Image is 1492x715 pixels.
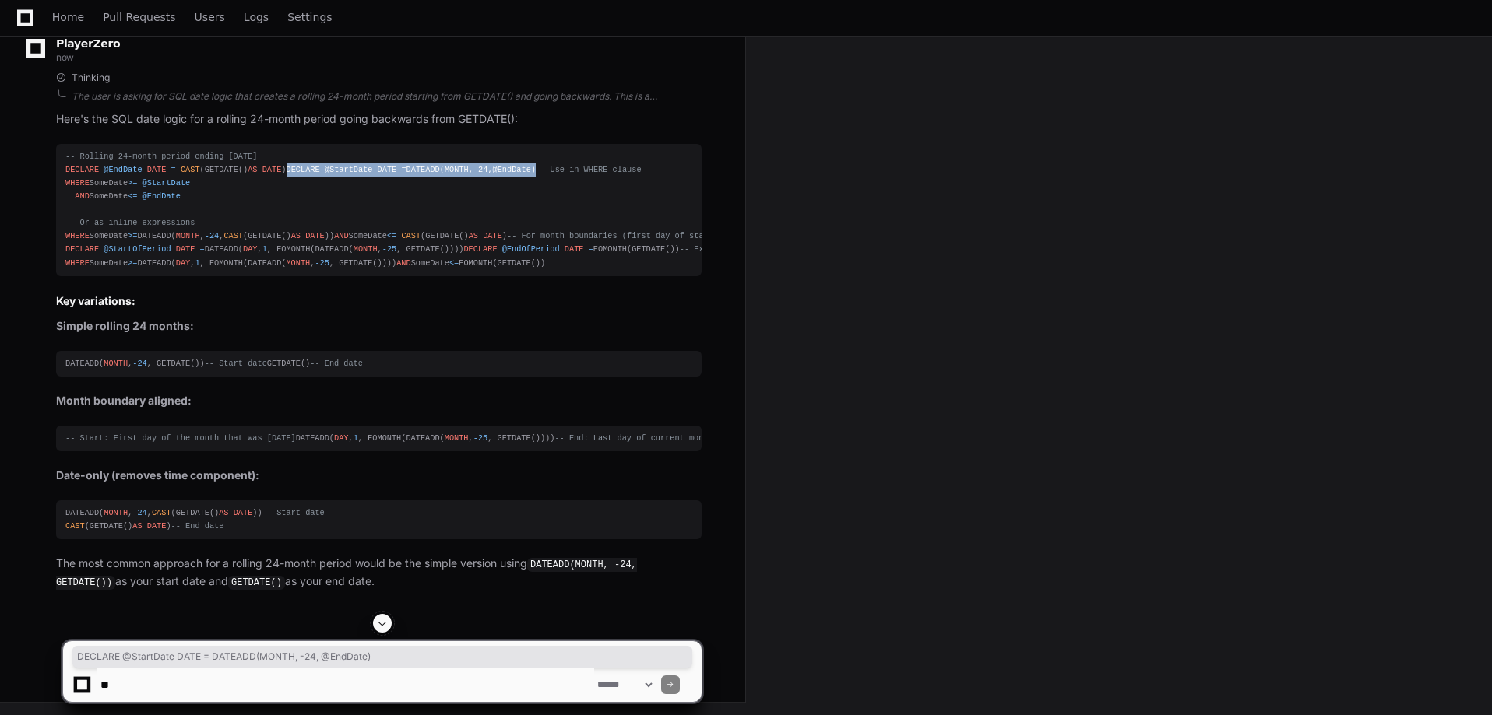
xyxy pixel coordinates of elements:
span: @StartDate [143,178,191,188]
span: MONTH [176,231,200,240]
span: DECLARE [287,165,320,174]
span: CAST [181,165,200,174]
p: Here's the SQL date logic for a rolling 24-month period going backwards from GETDATE(): [56,110,702,128]
div: DATEADD( , , (GETDATE() )) (GETDATE() ) [65,506,692,533]
span: now [56,51,74,63]
span: @EndOfPeriod [502,244,560,254]
span: @EndDate [104,165,142,174]
span: CAST [65,521,85,531]
div: DATEADD( , , EOMONTH(DATEADD( , , GETDATE()))) EOMONTH(GETDATE()) [65,432,692,445]
span: @StartDate [325,165,373,174]
span: DECLARE [463,244,497,254]
span: <= [449,258,459,268]
span: <= [128,191,137,201]
span: Settings [287,12,332,22]
span: AS [219,508,228,517]
span: >= [128,258,137,268]
span: -- End date [171,521,224,531]
span: 1 [262,244,267,254]
div: The user is asking for SQL date logic that creates a rolling 24-month period starting from GETDAT... [72,90,702,103]
span: @StartOfPeriod [104,244,171,254]
span: DATE [147,521,167,531]
span: AS [248,165,257,174]
span: MONTH [286,258,310,268]
span: DECLARE [65,244,99,254]
span: WHERE [65,231,90,240]
strong: Month boundary aligned: [56,394,192,407]
span: -- For month boundaries (first day of start month to last day of current month) [507,231,886,240]
strong: Simple rolling 24 months: [56,319,194,332]
span: -- Start date [262,508,325,517]
div: DATEADD( , , GETDATE()) GETDATE() [65,357,692,370]
span: 1 [195,258,199,268]
span: DATE [483,231,502,240]
span: -24 [132,359,146,368]
span: MONTH [445,433,469,443]
strong: Date-only (removes time component): [56,468,259,482]
span: AS [291,231,301,240]
span: -24 [132,508,146,517]
span: -- Start date [205,359,267,368]
span: DAY [334,433,348,443]
span: >= [128,178,137,188]
span: WHERE [65,178,90,188]
span: -24 [205,231,219,240]
span: DATE [147,165,167,174]
span: Logs [244,12,269,22]
span: = [401,165,406,174]
span: -- Or as inline expressions [65,218,195,227]
span: MONTH [445,165,469,174]
span: AND [75,191,89,201]
span: 1 [354,433,358,443]
span: -- End: Last day of current month [554,433,713,443]
span: = [589,244,593,254]
span: -- Example with month boundary logic [680,244,853,254]
span: DATE [378,165,397,174]
span: MONTH [104,359,128,368]
span: -25 [473,433,487,443]
span: -24 [473,165,487,174]
span: @EndDate [493,165,531,174]
span: CAST [401,231,421,240]
span: DECLARE @StartDate DATE = DATEADD(MONTH, -24, @EndDate) [77,650,688,663]
span: >= [128,231,137,240]
span: -- End date [310,359,363,368]
span: AND [396,258,410,268]
span: AND [334,231,348,240]
span: Home [52,12,84,22]
span: DAY [176,258,190,268]
div: (GETDATE() ) DATEADD( , , ) SomeDate SomeDate SomeDate DATEADD( , , (GETDATE() )) SomeDate (GETDA... [65,150,692,270]
span: <= [387,231,396,240]
span: @EndDate [143,191,181,201]
span: -- Use in WHERE clause [536,165,642,174]
span: -25 [382,244,396,254]
span: DATE [176,244,195,254]
span: -- Start: First day of the month that was [DATE] [65,433,296,443]
span: Thinking [72,72,110,84]
span: Users [195,12,225,22]
span: -25 [315,258,329,268]
span: DAY [243,244,257,254]
h2: Key variations: [56,293,702,309]
span: DATE [565,244,584,254]
span: = [171,165,176,174]
span: PlayerZero [56,39,120,48]
span: AS [132,521,142,531]
span: CAST [152,508,171,517]
span: DATE [262,165,282,174]
span: MONTH [104,508,128,517]
span: WHERE [65,258,90,268]
span: -- Rolling 24-month period ending [DATE] [65,152,257,161]
span: DECLARE [65,165,99,174]
span: AS [469,231,478,240]
span: DATE [305,231,325,240]
span: DATE [234,508,253,517]
span: Pull Requests [103,12,175,22]
span: CAST [223,231,243,240]
span: MONTH [354,244,378,254]
code: GETDATE() [228,576,285,590]
p: The most common approach for a rolling 24-month period would be the simple version using as your ... [56,555,702,591]
span: = [200,244,205,254]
